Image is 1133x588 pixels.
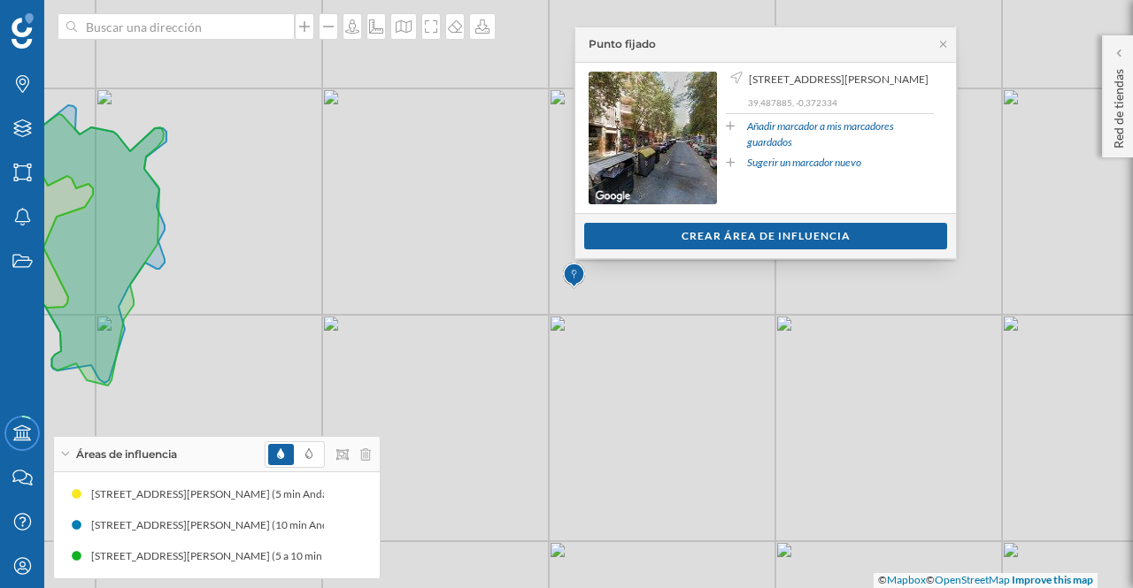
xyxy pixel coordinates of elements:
div: [STREET_ADDRESS][PERSON_NAME] (5 min Andando) [85,485,352,503]
a: Improve this map [1012,573,1093,586]
span: Soporte [35,12,98,28]
p: 39,487885, -0,372334 [748,96,934,109]
img: Marker [563,258,585,294]
img: streetview [589,72,717,204]
img: Geoblink Logo [12,13,34,49]
p: Red de tiendas [1110,62,1128,149]
span: Áreas de influencia [76,447,177,462]
div: Punto fijado [589,36,656,52]
a: Mapbox [887,573,926,586]
div: © © [874,573,1098,588]
span: [STREET_ADDRESS][PERSON_NAME] [749,72,929,88]
a: Sugerir un marcador nuevo [747,155,861,171]
a: Añadir marcador a mis marcadores guardados [747,118,934,150]
div: [STREET_ADDRESS][PERSON_NAME] (5 a 10 min Andando) [85,547,374,565]
div: [STREET_ADDRESS][PERSON_NAME] (10 min Andando) [85,516,358,534]
a: OpenStreetMap [935,573,1010,586]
